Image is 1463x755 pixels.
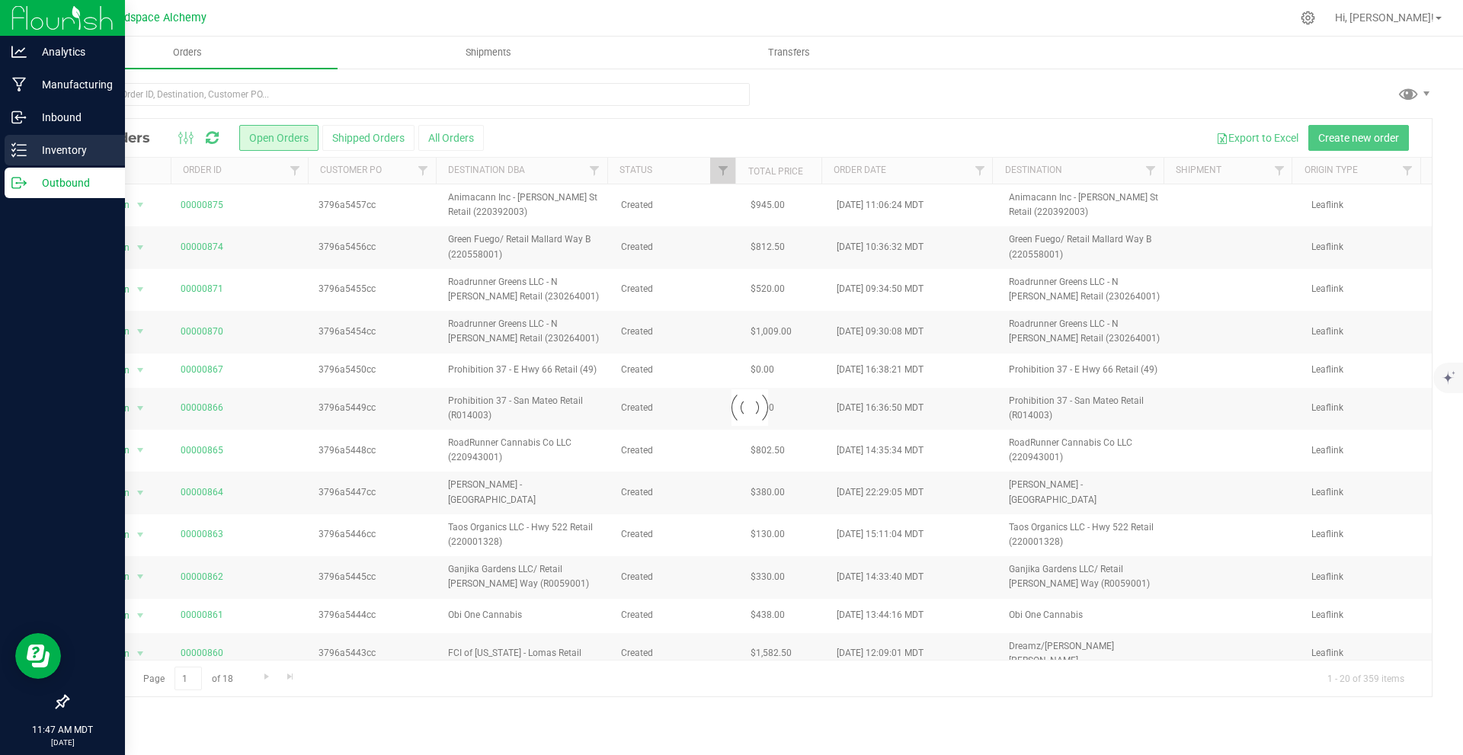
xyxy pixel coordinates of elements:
a: Shipments [338,37,639,69]
a: Orders [37,37,338,69]
iframe: Resource center [15,633,61,679]
a: Transfers [639,37,940,69]
p: [DATE] [7,737,118,748]
span: Orders [152,46,222,59]
p: Analytics [27,43,118,61]
span: Hi, [PERSON_NAME]! [1335,11,1434,24]
p: 11:47 AM MDT [7,723,118,737]
inline-svg: Manufacturing [11,77,27,92]
span: Shipments [445,46,532,59]
span: Headspace Alchemy [104,11,206,24]
span: Transfers [748,46,831,59]
div: Manage settings [1298,11,1317,25]
inline-svg: Inventory [11,142,27,158]
inline-svg: Inbound [11,110,27,125]
p: Inventory [27,141,118,159]
inline-svg: Analytics [11,44,27,59]
inline-svg: Outbound [11,175,27,190]
input: Search Order ID, Destination, Customer PO... [67,83,750,106]
p: Inbound [27,108,118,126]
p: Outbound [27,174,118,192]
p: Manufacturing [27,75,118,94]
